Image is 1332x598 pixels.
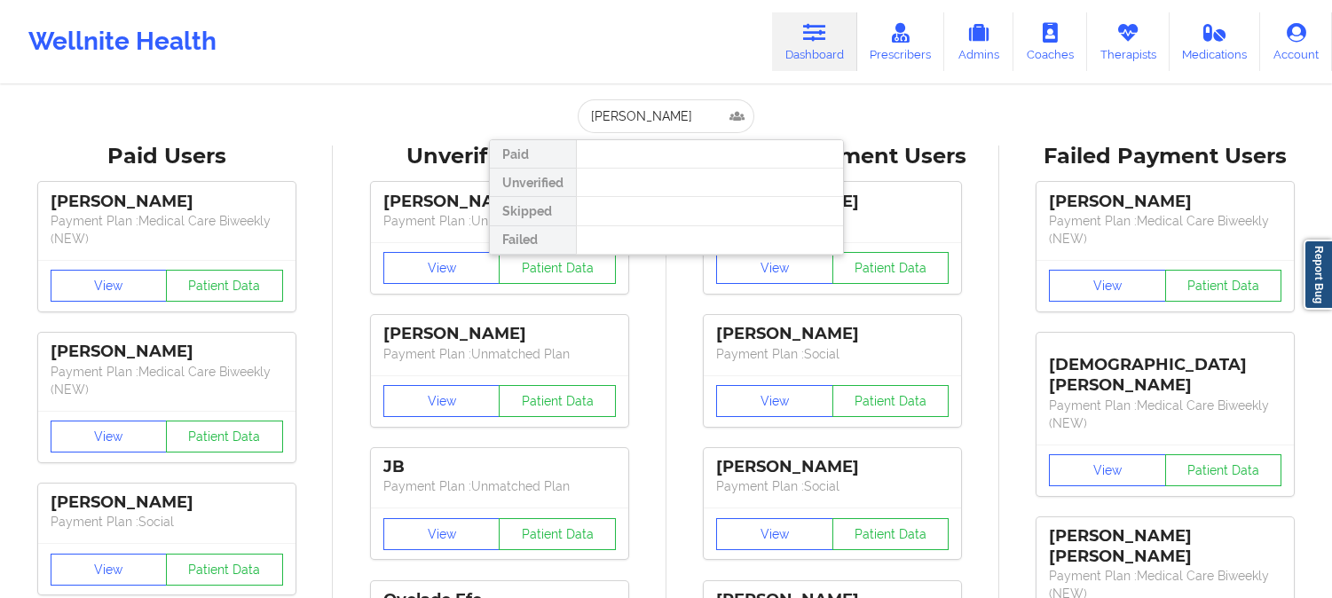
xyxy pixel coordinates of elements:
button: View [51,421,168,452]
div: [PERSON_NAME] [PERSON_NAME] [1049,526,1281,567]
button: Patient Data [1165,270,1282,302]
button: Patient Data [499,385,616,417]
div: Failed Payment Users [1012,143,1320,170]
p: Payment Plan : Medical Care Biweekly (NEW) [51,363,283,398]
button: Patient Data [166,270,283,302]
div: [PERSON_NAME] [716,457,949,477]
button: View [716,252,833,284]
div: [PERSON_NAME] [51,192,283,212]
div: Paid [490,140,576,169]
p: Payment Plan : Medical Care Biweekly (NEW) [1049,397,1281,432]
a: Therapists [1087,12,1170,71]
button: Patient Data [166,554,283,586]
div: JB [383,457,616,477]
p: Payment Plan : Medical Care Biweekly (NEW) [51,212,283,248]
div: [PERSON_NAME] [383,324,616,344]
button: View [51,554,168,586]
button: View [383,518,500,550]
div: [PERSON_NAME] [383,192,616,212]
a: Prescribers [857,12,945,71]
div: Unverified Users [345,143,653,170]
div: Failed [490,226,576,255]
button: View [1049,270,1166,302]
a: Coaches [1013,12,1087,71]
button: Patient Data [499,518,616,550]
button: Patient Data [832,385,950,417]
p: Payment Plan : Unmatched Plan [383,477,616,495]
button: View [383,252,500,284]
p: Payment Plan : Unmatched Plan [383,345,616,363]
button: View [716,385,833,417]
a: Account [1260,12,1332,71]
p: Payment Plan : Social [716,345,949,363]
div: [PERSON_NAME] [51,342,283,362]
div: [PERSON_NAME] [51,492,283,513]
button: View [1049,454,1166,486]
p: Payment Plan : Medical Care Biweekly (NEW) [1049,212,1281,248]
p: Payment Plan : Social [716,477,949,495]
button: View [716,518,833,550]
div: [PERSON_NAME] [1049,192,1281,212]
p: Payment Plan : Social [51,513,283,531]
button: View [51,270,168,302]
div: [PERSON_NAME] [716,324,949,344]
a: Admins [944,12,1013,71]
button: Patient Data [832,518,950,550]
div: Unverified [490,169,576,197]
p: Payment Plan : Unmatched Plan [383,212,616,230]
button: View [383,385,500,417]
div: Skipped [490,197,576,225]
button: Patient Data [832,252,950,284]
a: Report Bug [1304,240,1332,310]
div: Paid Users [12,143,320,170]
div: [DEMOGRAPHIC_DATA][PERSON_NAME] [1049,342,1281,396]
button: Patient Data [499,252,616,284]
button: Patient Data [1165,454,1282,486]
button: Patient Data [166,421,283,452]
a: Dashboard [772,12,857,71]
a: Medications [1170,12,1261,71]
